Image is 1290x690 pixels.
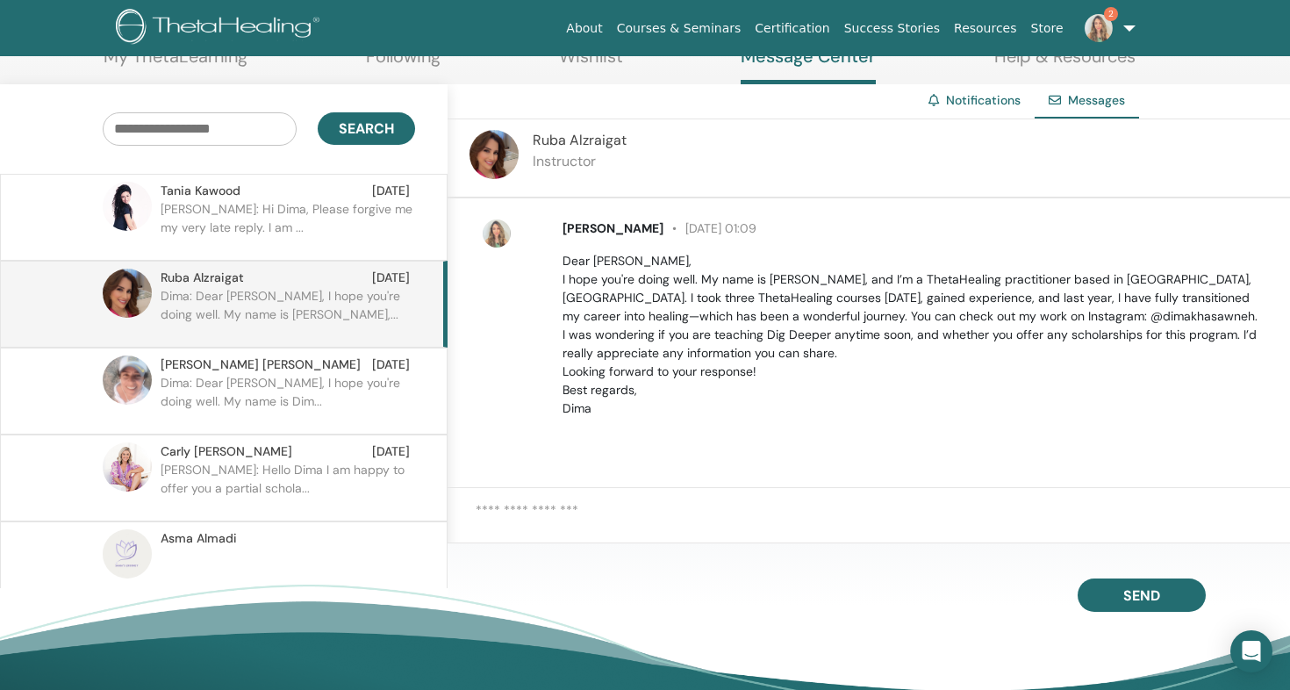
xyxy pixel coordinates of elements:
[1123,586,1160,605] span: Send
[663,220,756,236] span: [DATE] 01:09
[161,182,240,200] span: Tania Kawood
[533,151,627,172] p: Instructor
[559,12,609,45] a: About
[741,46,876,84] a: Message Center
[946,92,1021,108] a: Notifications
[1085,14,1113,42] img: default.jpg
[1068,92,1125,108] span: Messages
[563,220,663,236] span: [PERSON_NAME]
[103,442,152,492] img: default.jpg
[610,12,749,45] a: Courses & Seminars
[161,356,361,374] span: [PERSON_NAME] [PERSON_NAME]
[563,252,1270,418] p: Dear [PERSON_NAME], I hope you're doing well. My name is [PERSON_NAME], and I’m a ThetaHealing pr...
[161,269,244,287] span: Ruba Alzraigat
[104,46,247,80] a: My ThetaLearning
[533,131,627,149] span: Ruba Alzraigat
[372,182,410,200] span: [DATE]
[837,12,947,45] a: Success Stories
[161,529,237,548] span: Asma Almadi
[318,112,415,145] button: Search
[103,529,152,579] img: default.jpg
[1024,12,1071,45] a: Store
[161,200,415,253] p: [PERSON_NAME]: Hi Dima, Please forgive me my very late reply. I am ...
[469,130,519,179] img: default.jpg
[366,46,441,80] a: Following
[372,356,410,374] span: [DATE]
[559,46,623,80] a: Wishlist
[339,119,394,138] span: Search
[103,269,152,318] img: default.jpg
[116,9,326,48] img: logo.png
[748,12,836,45] a: Certification
[1230,630,1272,672] div: Open Intercom Messenger
[994,46,1136,80] a: Help & Resources
[161,442,292,461] span: Carly [PERSON_NAME]
[1104,7,1118,21] span: 2
[1078,579,1206,612] button: Send
[372,442,410,461] span: [DATE]
[103,182,152,231] img: default.jpg
[161,461,415,514] p: [PERSON_NAME]: Hello Dima I am happy to offer you a partial schola...
[947,12,1024,45] a: Resources
[103,356,152,405] img: default.jpg
[483,219,511,248] img: default.jpg
[372,269,410,287] span: [DATE]
[161,287,415,340] p: Dima: Dear [PERSON_NAME], I hope you're doing well. My name is [PERSON_NAME],...
[161,374,415,427] p: Dima: Dear [PERSON_NAME], I hope you're doing well. My name is Dim...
